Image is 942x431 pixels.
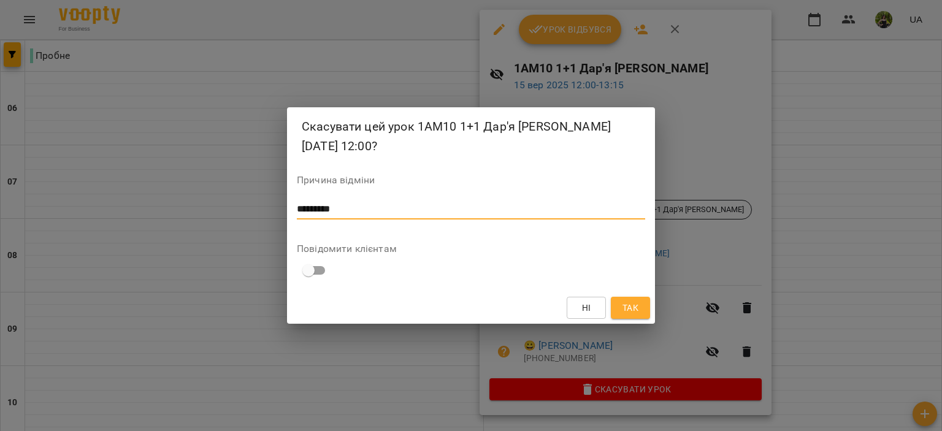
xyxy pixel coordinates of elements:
[622,300,638,315] span: Так
[611,297,650,319] button: Так
[567,297,606,319] button: Ні
[297,244,645,254] label: Повідомити клієнтам
[582,300,591,315] span: Ні
[297,175,645,185] label: Причина відміни
[302,117,640,156] h2: Скасувати цей урок 1АМ10 1+1 Дар'я [PERSON_NAME] [DATE] 12:00?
